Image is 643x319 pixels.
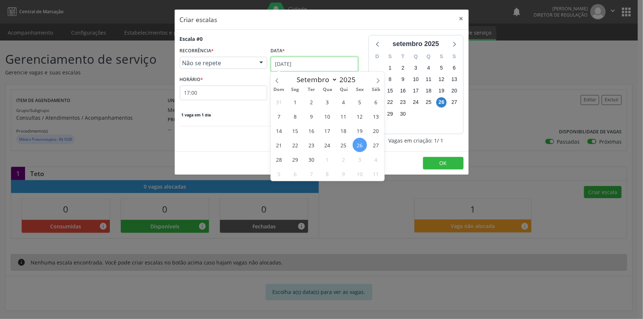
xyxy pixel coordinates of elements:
[369,166,383,181] span: Outubro 11, 2025
[436,86,447,96] span: sexta-feira, 19 de setembro de 2025
[410,63,421,73] span: quarta-feira, 3 de setembro de 2025
[398,74,408,85] span: terça-feira, 9 de setembro de 2025
[353,166,367,181] span: Outubro 10, 2025
[423,86,434,96] span: quinta-feira, 18 de setembro de 2025
[368,137,464,144] div: Vagas em criação: 1
[271,87,287,92] span: Dom
[320,138,335,152] span: Setembro 24, 2025
[304,166,318,181] span: Outubro 7, 2025
[336,138,351,152] span: Setembro 25, 2025
[385,74,395,85] span: segunda-feira, 8 de setembro de 2025
[449,86,459,96] span: sábado, 20 de setembro de 2025
[288,152,302,166] span: Setembro 29, 2025
[385,109,395,119] span: segunda-feira, 29 de setembro de 2025
[423,74,434,85] span: quinta-feira, 11 de setembro de 2025
[422,51,435,62] div: Q
[353,138,367,152] span: Setembro 26, 2025
[272,166,286,181] span: Outubro 5, 2025
[272,123,286,138] span: Setembro 14, 2025
[448,51,461,62] div: S
[180,45,214,57] label: RECORRÊNCIA
[272,95,286,109] span: Agosto 31, 2025
[436,97,447,108] span: sexta-feira, 26 de setembro de 2025
[436,74,447,85] span: sexta-feira, 12 de setembro de 2025
[320,109,335,123] span: Setembro 10, 2025
[287,87,303,92] span: Seg
[435,51,448,62] div: S
[180,35,203,43] div: Escala #0
[369,95,383,109] span: Setembro 6, 2025
[410,74,421,85] span: quarta-feira, 10 de setembro de 2025
[398,109,408,119] span: terça-feira, 30 de setembro de 2025
[398,86,408,96] span: terça-feira, 16 de setembro de 2025
[288,138,302,152] span: Setembro 22, 2025
[352,87,368,92] span: Sex
[272,109,286,123] span: Setembro 7, 2025
[353,95,367,109] span: Setembro 5, 2025
[288,109,302,123] span: Setembro 8, 2025
[437,137,443,144] span: / 1
[288,123,302,138] span: Setembro 15, 2025
[336,87,352,92] span: Qui
[336,109,351,123] span: Setembro 11, 2025
[288,95,302,109] span: Setembro 1, 2025
[385,86,395,96] span: segunda-feira, 15 de setembro de 2025
[440,159,447,166] span: OK
[271,57,358,71] input: Selecione uma data
[449,74,459,85] span: sábado, 13 de setembro de 2025
[293,74,338,85] select: Month
[371,51,384,62] div: D
[180,112,212,118] span: 1 vaga em 1 dia
[423,97,434,108] span: quinta-feira, 25 de setembro de 2025
[336,123,351,138] span: Setembro 18, 2025
[304,138,318,152] span: Setembro 23, 2025
[398,97,408,108] span: terça-feira, 23 de setembro de 2025
[353,123,367,138] span: Setembro 19, 2025
[304,95,318,109] span: Setembro 2, 2025
[272,138,286,152] span: Setembro 21, 2025
[336,152,351,166] span: Outubro 2, 2025
[320,166,335,181] span: Outubro 8, 2025
[454,10,469,28] button: Close
[336,95,351,109] span: Setembro 4, 2025
[369,152,383,166] span: Outubro 4, 2025
[304,152,318,166] span: Setembro 30, 2025
[272,152,286,166] span: Setembro 28, 2025
[271,45,285,57] label: Data
[336,166,351,181] span: Outubro 9, 2025
[304,123,318,138] span: Setembro 16, 2025
[320,123,335,138] span: Setembro 17, 2025
[396,51,409,62] div: T
[398,63,408,73] span: terça-feira, 2 de setembro de 2025
[353,109,367,123] span: Setembro 12, 2025
[410,97,421,108] span: quarta-feira, 24 de setembro de 2025
[449,63,459,73] span: sábado, 6 de setembro de 2025
[180,85,267,100] input: 00:00
[319,87,336,92] span: Qua
[320,95,335,109] span: Setembro 3, 2025
[389,39,442,49] div: setembro 2025
[423,157,464,169] button: OK
[353,152,367,166] span: Outubro 3, 2025
[304,109,318,123] span: Setembro 9, 2025
[369,123,383,138] span: Setembro 20, 2025
[423,63,434,73] span: quinta-feira, 4 de setembro de 2025
[338,75,362,84] input: Year
[303,87,319,92] span: Ter
[385,97,395,108] span: segunda-feira, 22 de setembro de 2025
[288,166,302,181] span: Outubro 6, 2025
[410,86,421,96] span: quarta-feira, 17 de setembro de 2025
[384,51,396,62] div: S
[182,59,252,67] span: Não se repete
[436,63,447,73] span: sexta-feira, 5 de setembro de 2025
[180,15,217,24] h5: Criar escalas
[409,51,422,62] div: Q
[180,74,203,85] label: HORÁRIO
[368,87,384,92] span: Sáb
[385,63,395,73] span: segunda-feira, 1 de setembro de 2025
[320,152,335,166] span: Outubro 1, 2025
[449,97,459,108] span: sábado, 27 de setembro de 2025
[369,138,383,152] span: Setembro 27, 2025
[369,109,383,123] span: Setembro 13, 2025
